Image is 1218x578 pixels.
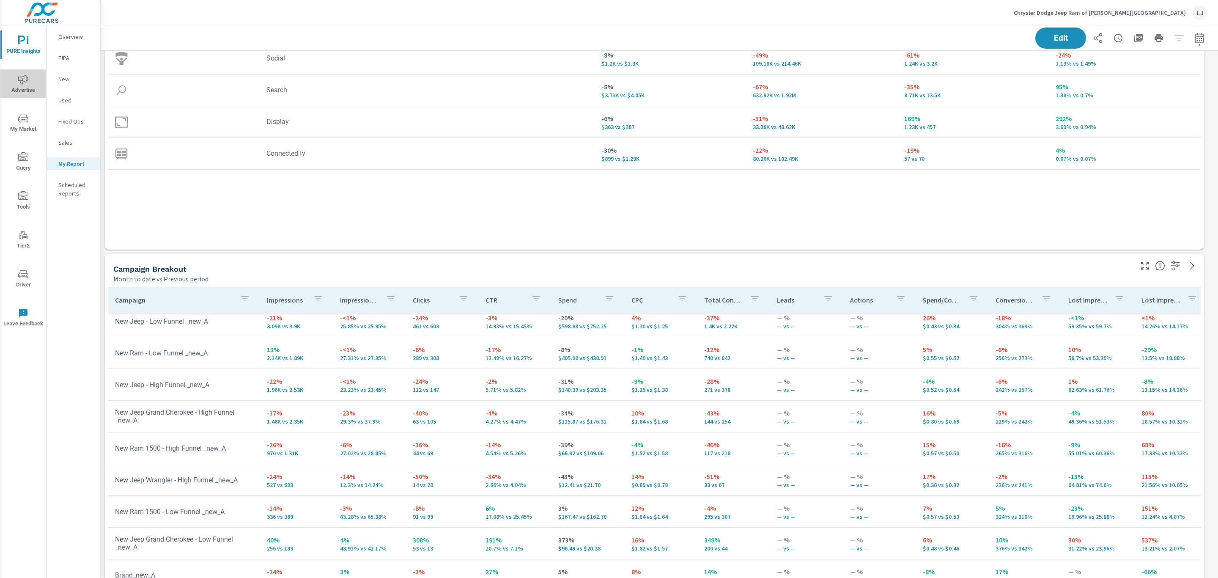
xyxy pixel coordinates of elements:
[340,355,399,361] p: 27.31% vs 27.35%
[631,313,691,323] p: 4%
[486,386,545,393] p: 5.71% vs 5.82%
[340,450,399,457] p: 27.02% vs 28.85%
[704,418,763,425] p: 144 vs 254
[996,418,1055,425] p: 229% vs 242%
[47,136,100,149] div: Sales
[486,450,545,457] p: 4.54% vs 5.26%
[3,269,44,290] span: Driver
[996,450,1055,457] p: 265% vs 316%
[777,535,836,545] p: — %
[904,60,1042,67] p: 1,236 vs 3,200
[904,113,1042,124] p: 169%
[558,535,617,545] p: 373%
[486,513,545,520] p: 27.08% vs 25.45%
[850,313,909,323] p: — %
[753,60,891,67] p: 109,182 vs 214,456
[340,503,399,513] p: -3%
[996,440,1055,450] p: -16%
[631,513,691,520] p: $1.84 vs $1.64
[996,344,1055,355] p: -6%
[413,450,472,457] p: 44 vs 69
[631,344,691,355] p: -1%
[996,408,1055,418] p: -5%
[558,376,617,386] p: -31%
[704,296,743,304] p: Total Conversions
[601,50,739,60] p: -8%
[1141,450,1201,457] p: 17.33% vs 10.33%
[923,482,982,488] p: $0.38 vs $0.32
[753,124,891,130] p: 33,383 vs 48,619
[1014,9,1186,17] p: Chrysler Dodge Jeep Ram of [PERSON_NAME][GEOGRAPHIC_DATA]
[47,157,100,170] div: My Report
[777,386,836,393] p: — vs —
[753,92,891,99] p: 632,922 vs 1,916,348
[601,113,739,124] p: -6%
[267,323,326,330] p: 3,087 vs 3,902
[340,535,399,545] p: 4%
[704,344,763,355] p: -12%
[753,145,891,155] p: -22%
[996,313,1055,323] p: -18%
[777,450,836,457] p: — vs —
[267,418,326,425] p: 1,475 vs 2,348
[558,296,597,304] p: Spend
[1141,418,1201,425] p: 18.57% vs 10.31%
[486,545,545,552] p: 20.7% vs 7.1%
[58,75,93,83] p: New
[115,147,128,160] img: icon-connectedtv.svg
[704,440,763,450] p: -46%
[47,73,100,85] div: New
[58,138,93,147] p: Sales
[1185,259,1199,272] a: See more details in report
[113,274,208,284] p: Month to date vs Previous period
[1056,60,1193,67] p: 1.13% vs 1.49%
[631,418,691,425] p: $1.84 vs $1.68
[850,450,909,457] p: — vs —
[704,482,763,488] p: 33 vs 67
[58,33,93,41] p: Overview
[631,376,691,386] p: -9%
[1141,440,1201,450] p: 68%
[340,313,399,323] p: -<1%
[58,54,93,62] p: PIPA
[923,471,982,482] p: 17%
[3,36,44,56] span: PURE Insights
[1141,503,1201,513] p: 151%
[704,323,763,330] p: 1.4K vs 2.22K
[108,469,260,491] td: New Jeep Wrangler - High Funnel _new_A
[3,113,44,134] span: My Market
[3,191,44,212] span: Tools
[904,50,1042,60] p: -61%
[267,513,326,520] p: 336 vs 389
[601,145,739,155] p: -30%
[904,124,1042,130] p: 1,231 vs 457
[996,535,1055,545] p: 10%
[413,471,472,482] p: -50%
[486,376,545,386] p: -2%
[3,152,44,173] span: Query
[704,471,763,482] p: -51%
[340,408,399,418] p: -23%
[47,179,100,200] div: Scheduled Reports
[1155,261,1165,271] span: This is a summary of Search performance results by campaign. Each column can be sorted.
[923,535,982,545] p: 6%
[413,418,472,425] p: 63 vs 105
[1035,28,1086,49] button: Edit
[1068,535,1127,545] p: 30%
[260,47,595,69] td: Social
[777,418,836,425] p: — vs —
[777,344,836,355] p: — %
[1056,50,1193,60] p: -24%
[923,355,982,361] p: $0.55 vs $0.52
[1138,259,1152,272] button: Make Fullscreen
[413,482,472,488] p: 14 vs 28
[486,535,545,545] p: 191%
[486,296,524,304] p: CTR
[413,296,452,304] p: Clicks
[923,503,982,513] p: 7%
[923,344,982,355] p: 5%
[486,471,545,482] p: -34%
[267,535,326,545] p: 40%
[486,440,545,450] p: -14%
[558,386,617,393] p: $140.39 vs $203.35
